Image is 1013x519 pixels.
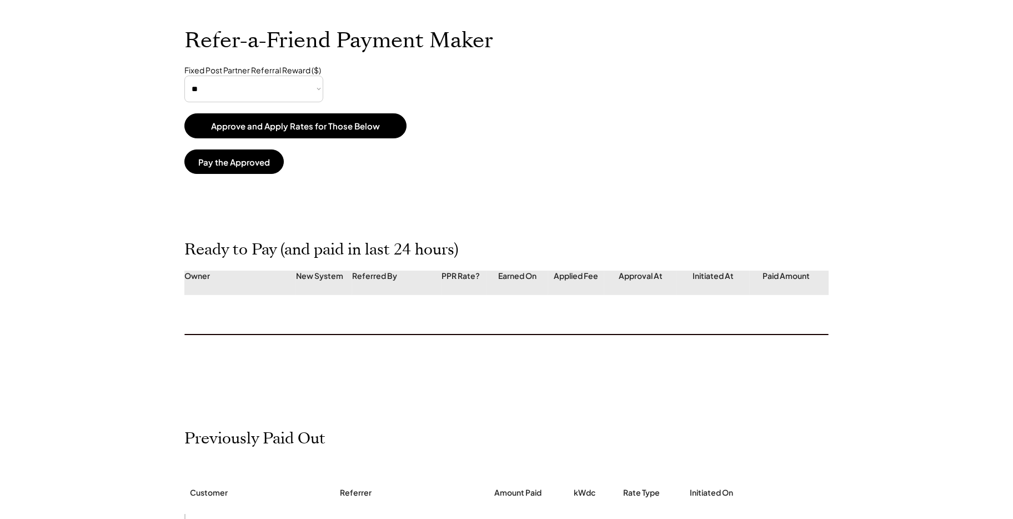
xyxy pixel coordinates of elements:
[184,149,284,174] button: Pay the Approved
[750,271,822,296] div: Paid Amount
[184,65,321,76] div: Fixed Post Partner Referral Reward ($)
[190,487,329,497] div: Customer
[340,487,479,497] div: Referrer
[184,113,407,138] button: Approve and Apply Rates for Those Below
[184,271,295,296] div: Owner
[184,185,829,259] h2: Ready to Pay (and paid in last 24 hours)
[490,487,545,497] div: Amount Paid
[296,271,352,296] div: New System
[623,487,679,497] div: Rate Type
[604,271,676,296] div: Approval At
[352,271,441,296] div: Referred By
[487,271,548,296] div: Earned On
[184,28,829,54] h1: Refer-a-Friend Payment Maker
[442,271,553,296] div: PPR Rate?
[548,271,604,296] div: Applied Fee
[184,374,829,448] h2: Previously Paid Out
[556,487,612,497] div: kWdc
[677,271,749,296] div: Initiated At
[690,487,745,497] div: Initiated On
